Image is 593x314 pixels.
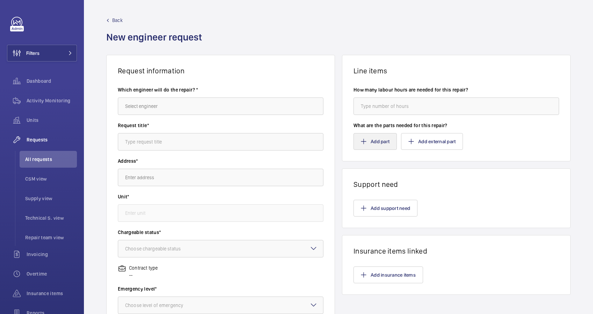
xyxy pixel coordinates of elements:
h1: Insurance items linked [353,247,559,255]
span: All requests [25,156,77,163]
button: Add insurance items [353,266,423,283]
div: Choose level of emergency [125,302,201,309]
input: Type request title [118,133,323,151]
input: Enter address [118,169,323,186]
h1: Support need [353,180,559,189]
span: Units [27,117,77,124]
span: Insurance items [27,290,77,297]
h1: Line items [353,66,559,75]
label: Emergency level* [118,285,323,292]
button: Add support need [353,200,417,217]
span: Overtime [27,270,77,277]
button: Add external part [401,133,463,150]
button: Add part [353,133,397,150]
button: Filters [7,45,77,61]
label: What are the parts needed for this repair? [353,122,559,129]
span: Invoicing [27,251,77,258]
input: Enter unit [118,204,323,222]
h1: New engineer request [106,31,206,55]
div: Choose chargeable status [125,245,198,252]
span: CSM view [25,175,77,182]
span: Technical S. view [25,214,77,221]
span: Activity Monitoring [27,97,77,104]
span: Dashboard [27,78,77,85]
h1: Request information [118,66,323,75]
span: Repair team view [25,234,77,241]
span: Supply view [25,195,77,202]
label: Which engineer will do the repair? * [118,86,323,93]
label: Chargeable status* [118,229,323,236]
input: Type number of hours [353,97,559,115]
p: Contract type [129,264,158,271]
input: Select engineer [118,97,323,115]
span: Requests [27,136,77,143]
span: Filters [26,50,40,57]
label: Unit* [118,193,323,200]
label: Address* [118,158,323,165]
p: -- [129,271,158,278]
label: Request title* [118,122,323,129]
label: How many labour hours are needed for this repair? [353,86,559,93]
span: Back [112,17,123,24]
